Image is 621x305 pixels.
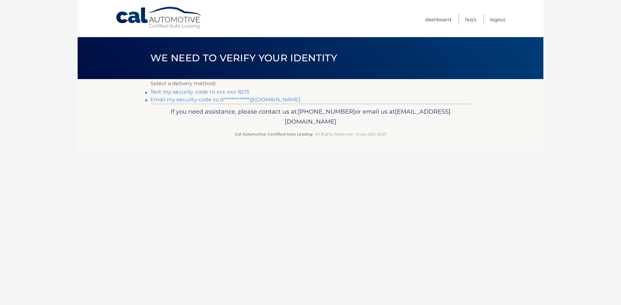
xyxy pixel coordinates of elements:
[235,132,312,137] strong: Cal Automotive Certified Auto Leasing
[155,131,466,137] p: - All Rights Reserved - Copyright 2025
[425,14,451,25] a: Dashboard
[150,52,337,64] span: We need to verify your identity
[490,14,506,25] a: Logout
[150,79,471,88] p: Select a delivery method:
[155,107,466,127] p: If you need assistance, please contact us at: or email us at
[298,108,355,115] span: [PHONE_NUMBER]
[465,14,476,25] a: FAQ's
[115,6,203,29] a: Cal Automotive
[150,89,249,95] a: Text my security code to xxx-xxx-8215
